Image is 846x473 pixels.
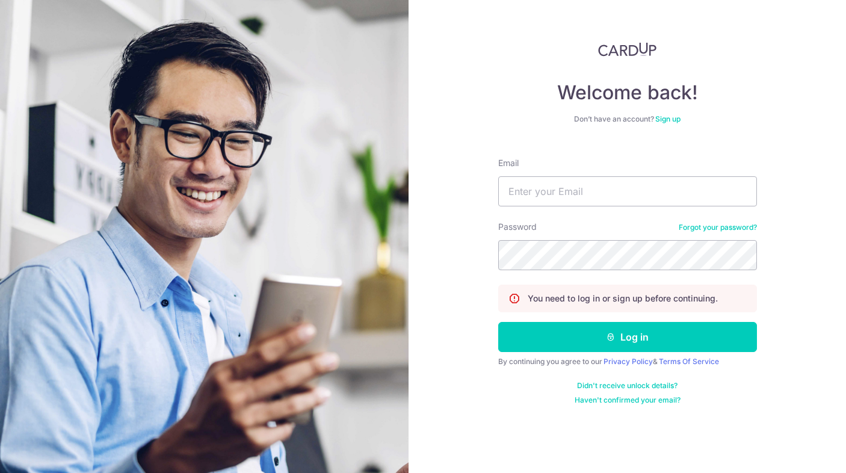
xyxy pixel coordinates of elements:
[498,157,519,169] label: Email
[575,395,681,405] a: Haven't confirmed your email?
[655,114,681,123] a: Sign up
[498,357,757,366] div: By continuing you agree to our &
[498,114,757,124] div: Don’t have an account?
[679,223,757,232] a: Forgot your password?
[528,292,718,305] p: You need to log in or sign up before continuing.
[498,322,757,352] button: Log in
[577,381,678,391] a: Didn't receive unlock details?
[498,221,537,233] label: Password
[659,357,719,366] a: Terms Of Service
[604,357,653,366] a: Privacy Policy
[598,42,657,57] img: CardUp Logo
[498,176,757,206] input: Enter your Email
[498,81,757,105] h4: Welcome back!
